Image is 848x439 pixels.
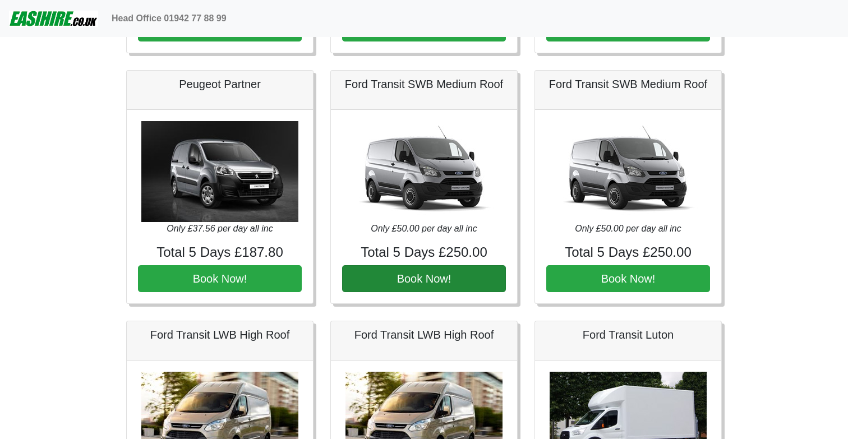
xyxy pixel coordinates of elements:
img: Ford Transit SWB Medium Roof [345,121,503,222]
h5: Ford Transit LWB High Roof [342,328,506,341]
img: Ford Transit SWB Medium Roof [550,121,707,222]
button: Book Now! [342,265,506,292]
h5: Ford Transit Luton [546,328,710,341]
h5: Ford Transit SWB Medium Roof [342,77,506,91]
b: Head Office 01942 77 88 99 [112,13,227,23]
i: Only £50.00 per day all inc [575,224,681,233]
a: Head Office 01942 77 88 99 [107,7,231,30]
h5: Ford Transit LWB High Roof [138,328,302,341]
button: Book Now! [138,265,302,292]
i: Only £37.56 per day all inc [167,224,273,233]
h4: Total 5 Days £187.80 [138,244,302,261]
i: Only £50.00 per day all inc [371,224,477,233]
h5: Ford Transit SWB Medium Roof [546,77,710,91]
h5: Peugeot Partner [138,77,302,91]
h4: Total 5 Days £250.00 [546,244,710,261]
button: Book Now! [546,265,710,292]
img: Peugeot Partner [141,121,298,222]
h4: Total 5 Days £250.00 [342,244,506,261]
img: easihire_logo_small.png [9,7,98,30]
